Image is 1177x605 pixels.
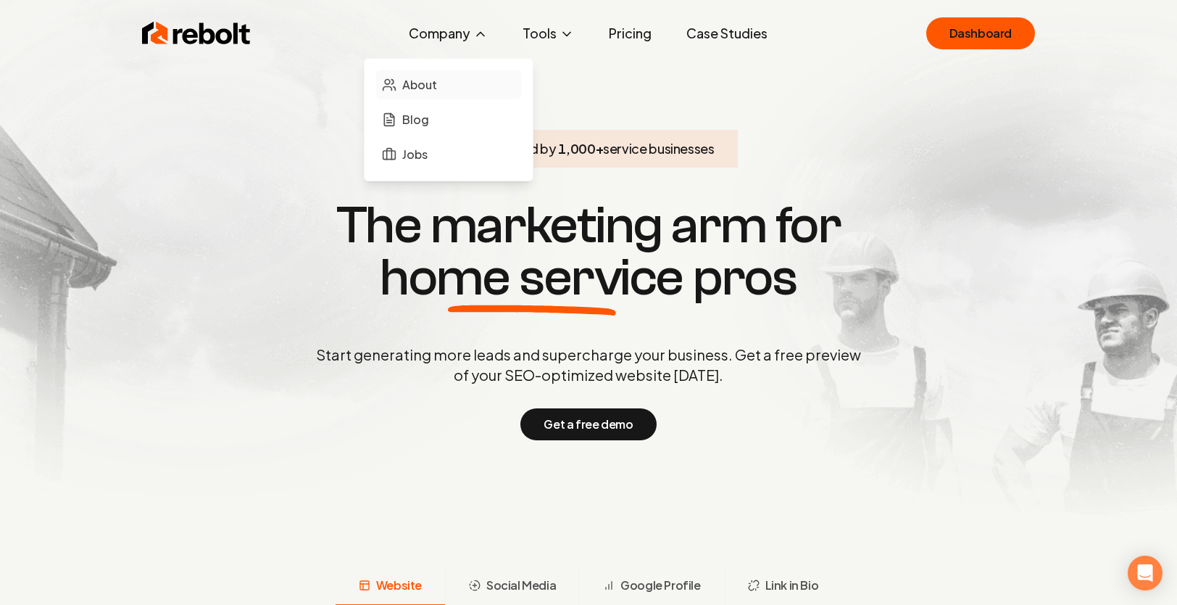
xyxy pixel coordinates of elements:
[241,199,936,304] h1: The marketing arm for pros
[765,577,819,594] span: Link in Bio
[313,345,864,385] p: Start generating more leads and supercharge your business. Get a free preview of your SEO-optimiz...
[376,105,521,134] a: Blog
[486,577,556,594] span: Social Media
[402,146,428,163] span: Jobs
[1128,556,1163,590] div: Open Intercom Messenger
[142,19,251,48] img: Rebolt Logo
[520,408,656,440] button: Get a free demo
[558,139,595,159] span: 1,000
[402,76,437,94] span: About
[597,19,663,48] a: Pricing
[491,140,556,157] span: Trusted by
[603,140,715,157] span: service businesses
[675,19,779,48] a: Case Studies
[376,70,521,99] a: About
[397,19,499,48] button: Company
[511,19,586,48] button: Tools
[596,140,604,157] span: +
[376,577,422,594] span: Website
[926,17,1035,49] a: Dashboard
[620,577,700,594] span: Google Profile
[402,111,429,128] span: Blog
[376,140,521,169] a: Jobs
[380,252,683,304] span: home service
